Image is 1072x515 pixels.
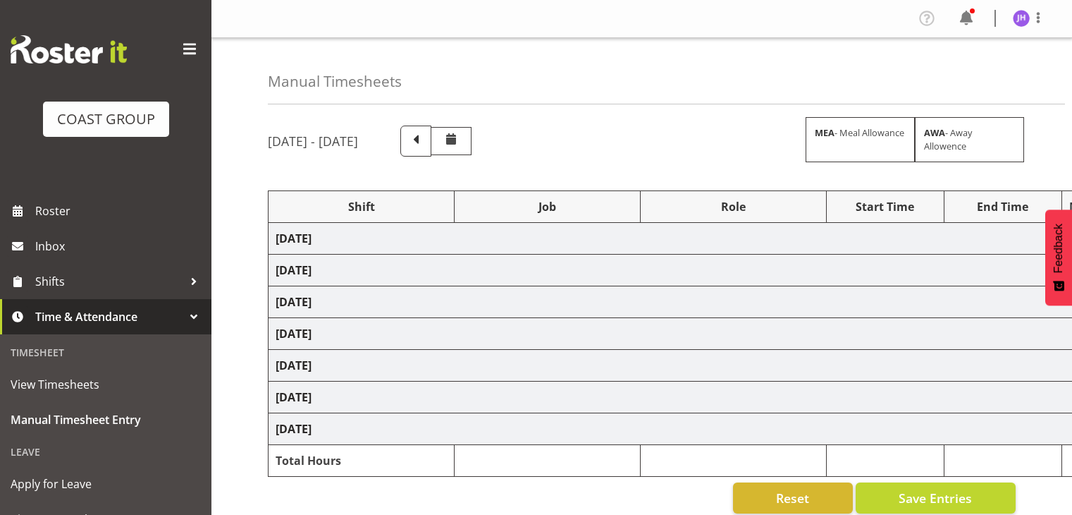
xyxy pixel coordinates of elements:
h4: Manual Timesheets [268,73,402,90]
div: Leave [4,437,208,466]
div: Timesheet [4,338,208,367]
span: View Timesheets [11,374,201,395]
a: Apply for Leave [4,466,208,502]
div: Role [648,198,819,215]
button: Reset [733,483,853,514]
span: Roster [35,200,204,222]
span: Feedback [1052,224,1065,273]
a: Manual Timesheet Entry [4,402,208,437]
strong: AWA [924,126,945,139]
h5: [DATE] - [DATE] [268,133,358,149]
strong: MEA [815,126,834,139]
img: jeremy-hogan1166.jpg [1013,10,1030,27]
div: - Away Allowence [915,117,1024,162]
span: Manual Timesheet Entry [11,409,201,430]
div: Job [462,198,633,215]
div: - Meal Allowance [806,117,915,162]
span: Apply for Leave [11,473,201,495]
div: Start Time [834,198,937,215]
span: Reset [776,489,809,507]
span: Shifts [35,271,183,292]
td: Total Hours [269,445,455,477]
img: Rosterit website logo [11,35,127,63]
span: Time & Attendance [35,306,183,327]
div: End Time [951,198,1054,215]
button: Save Entries [856,483,1016,514]
a: View Timesheets [4,367,208,402]
div: COAST GROUP [57,109,155,130]
div: Shift [276,198,447,215]
span: Inbox [35,236,204,257]
span: Save Entries [899,489,972,507]
button: Feedback - Show survey [1045,210,1072,305]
